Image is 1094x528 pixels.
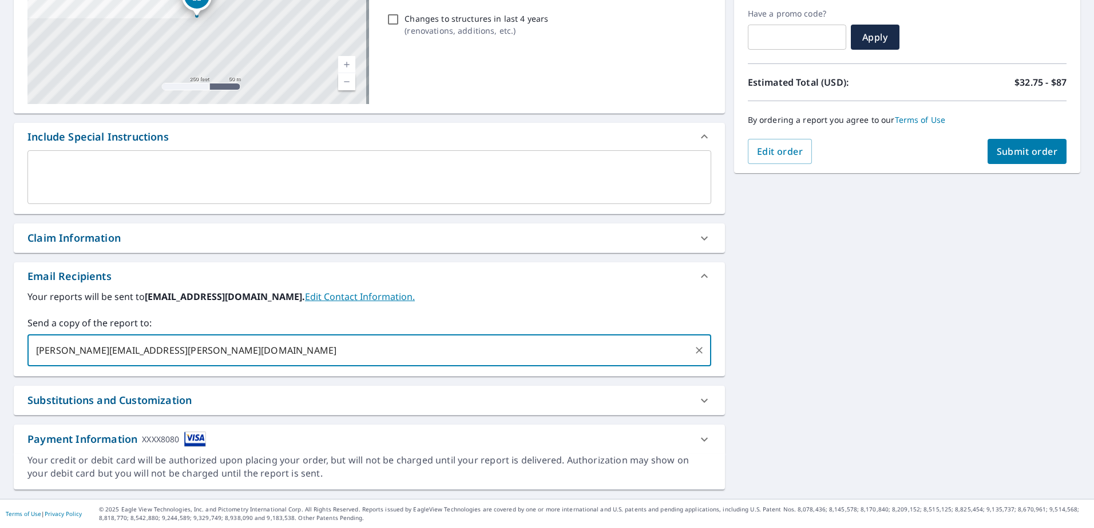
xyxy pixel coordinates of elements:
span: Submit order [997,145,1058,158]
p: $32.75 - $87 [1014,75,1067,89]
p: By ordering a report you agree to our [748,115,1067,125]
div: Email Recipients [14,262,725,290]
div: XXXX8080 [142,431,179,447]
a: Privacy Policy [45,510,82,518]
p: Estimated Total (USD): [748,75,907,89]
div: Payment InformationXXXX8080cardImage [14,425,725,454]
div: Substitutions and Customization [27,393,192,408]
div: Claim Information [14,223,725,253]
div: Include Special Instructions [14,123,725,150]
button: Edit order [748,139,812,164]
a: EditContactInfo [305,290,415,303]
p: Changes to structures in last 4 years [405,13,548,25]
button: Apply [851,25,899,50]
img: cardImage [184,431,206,447]
a: Current Level 17, Zoom In [338,56,355,73]
p: ( renovations, additions, etc. ) [405,25,548,37]
a: Terms of Use [6,510,41,518]
b: [EMAIL_ADDRESS][DOMAIN_NAME]. [145,290,305,303]
label: Send a copy of the report to: [27,316,711,330]
a: Current Level 17, Zoom Out [338,73,355,90]
button: Clear [691,342,707,358]
div: Claim Information [27,230,121,246]
div: Your credit or debit card will be authorized upon placing your order, but will not be charged unt... [27,454,711,480]
button: Submit order [988,139,1067,164]
span: Apply [860,31,890,43]
div: Include Special Instructions [27,129,169,145]
label: Have a promo code? [748,9,846,19]
div: Email Recipients [27,269,112,284]
span: Edit order [757,145,803,158]
div: Substitutions and Customization [14,386,725,415]
a: Terms of Use [895,114,946,125]
div: Payment Information [27,431,206,447]
p: | [6,510,82,517]
label: Your reports will be sent to [27,290,711,303]
p: © 2025 Eagle View Technologies, Inc. and Pictometry International Corp. All Rights Reserved. Repo... [99,505,1088,522]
